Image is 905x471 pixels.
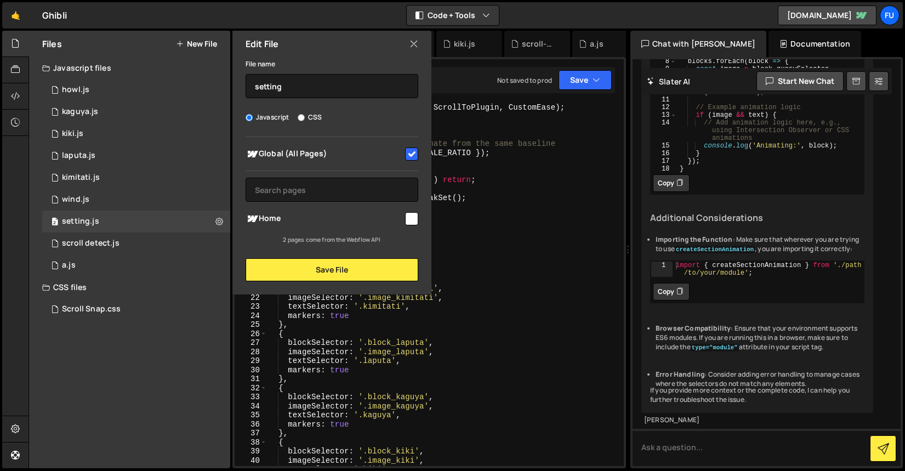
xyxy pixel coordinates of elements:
button: Code + Tools [407,5,499,25]
div: 34 [235,402,267,411]
input: Search pages [246,178,418,202]
div: 30 [235,366,267,375]
div: 17069/46980.css [42,298,230,320]
div: 23 [235,302,267,311]
div: 40 [235,456,267,466]
div: 28 [235,348,267,357]
div: kiki.js [62,129,83,139]
span: Global (All Pages) [246,147,403,161]
div: 22 [235,293,267,303]
div: 24 [235,311,267,321]
div: 27 [235,338,267,348]
div: 9 [651,65,676,81]
div: kimitati.js [62,173,100,183]
div: Scroll Snap.css [62,304,121,314]
div: Not saved to prod [497,76,552,85]
h3: Additional Considerations [650,213,864,223]
div: 16 [651,150,676,157]
div: 14 [651,119,676,142]
div: 32 [235,384,267,393]
div: 17069/47032.js [42,211,234,232]
code: createSectionAnimation [675,246,755,253]
div: 31 [235,374,267,384]
div: 17069/47031.js [42,123,234,145]
label: File name [246,59,275,70]
div: howl.js [62,85,89,95]
span: Home [246,212,403,225]
div: 17069/47028.js [42,145,234,167]
button: Copy [653,283,690,300]
span: 2 [52,218,58,227]
div: 33 [235,393,267,402]
div: Javascript files [29,57,230,79]
div: 8 [651,58,676,65]
small: 2 pages come from the Webflow API [283,236,380,243]
strong: Browser Compatibility [656,324,731,333]
li: : Ensure that your environment supports ES6 modules. If you are running this in a browser, make s... [656,324,864,351]
div: Documentation [769,31,861,57]
div: 12 [651,104,676,111]
input: Javascript [246,114,253,121]
div: 29 [235,356,267,366]
div: Chat with [PERSON_NAME] [630,31,766,57]
button: Copy [653,174,690,192]
input: CSS [298,114,305,121]
a: [DOMAIN_NAME] [778,5,876,25]
div: 15 [651,142,676,150]
div: kaguya.js [62,107,98,117]
div: 17 [651,157,676,165]
div: a.js [62,260,76,270]
div: 13 [651,111,676,119]
div: Ghibli [42,9,67,22]
div: 17069/47030.js [42,101,234,123]
div: laputa.js [62,151,95,161]
button: Save File [246,258,418,281]
div: 17069/47029.js [42,79,234,101]
strong: Error Handling [656,370,704,379]
button: Save [559,70,612,90]
code: type="module" [691,344,739,351]
div: kiki.js [454,38,475,49]
a: 🤙 [2,2,29,29]
div: scroll detect.js [42,232,234,254]
div: 17069/47026.js [42,189,234,211]
input: Name [246,74,418,98]
div: scroll detect.js [62,239,119,248]
div: 1 [651,262,673,277]
button: Start new chat [756,71,844,91]
div: 35 [235,411,267,420]
h2: Slater AI [647,76,691,87]
div: 11 [651,96,676,104]
div: 39 [235,447,267,456]
div: 25 [235,320,267,330]
div: [PERSON_NAME] [644,416,870,425]
div: setting.js [62,217,99,226]
li: : Make sure that wherever you are trying to use , you are importing it correctly: [656,235,864,254]
div: scroll-detect.js [522,38,557,49]
strong: Importing the Function [656,235,733,244]
div: 17069/46978.js [42,167,234,189]
a: Fu [880,5,900,25]
div: 36 [235,420,267,429]
div: 26 [235,330,267,339]
div: 18 [651,165,676,173]
div: 17069/47065.js [42,254,234,276]
label: CSS [298,112,322,123]
div: a.js [590,38,604,49]
li: : Consider adding error handling to manage cases where the selectors do not match any elements. [656,370,864,389]
div: 37 [235,429,267,438]
div: 38 [235,438,267,447]
h2: Files [42,38,62,50]
div: CSS files [29,276,230,298]
button: New File [176,39,217,48]
div: wind.js [62,195,89,205]
label: Javascript [246,112,289,123]
h2: Edit File [246,38,278,50]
